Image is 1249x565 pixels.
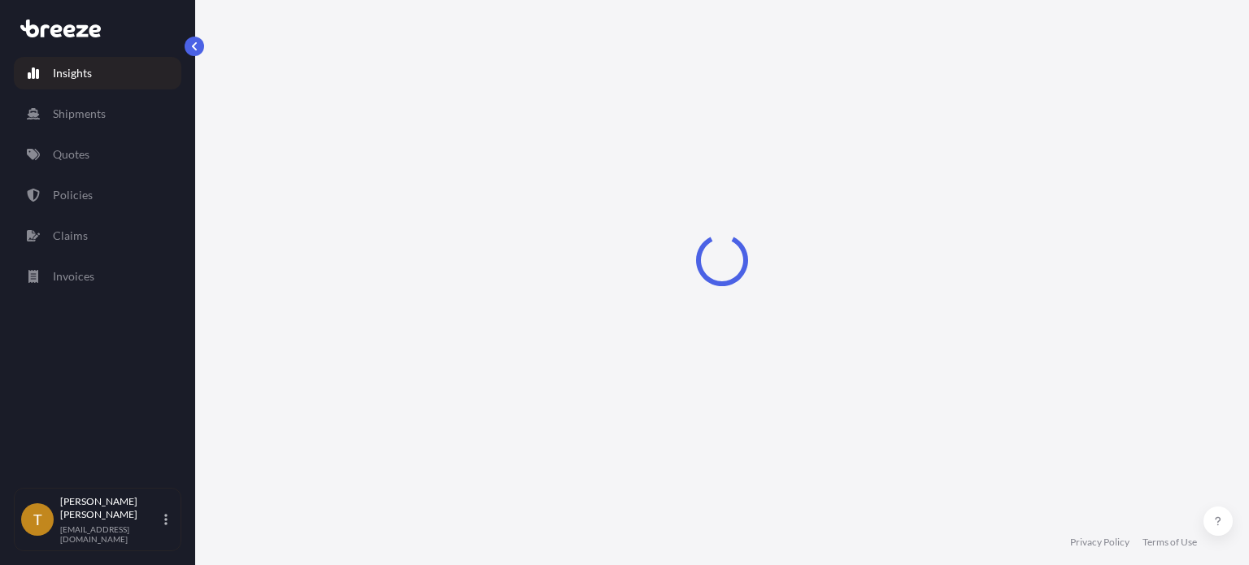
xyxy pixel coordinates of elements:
[14,57,181,89] a: Insights
[60,495,161,521] p: [PERSON_NAME] [PERSON_NAME]
[53,65,92,81] p: Insights
[33,511,42,528] span: T
[14,260,181,293] a: Invoices
[1070,536,1129,549] a: Privacy Policy
[1142,536,1197,549] a: Terms of Use
[53,146,89,163] p: Quotes
[60,524,161,544] p: [EMAIL_ADDRESS][DOMAIN_NAME]
[53,228,88,244] p: Claims
[53,187,93,203] p: Policies
[53,106,106,122] p: Shipments
[14,138,181,171] a: Quotes
[14,219,181,252] a: Claims
[14,98,181,130] a: Shipments
[14,179,181,211] a: Policies
[53,268,94,285] p: Invoices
